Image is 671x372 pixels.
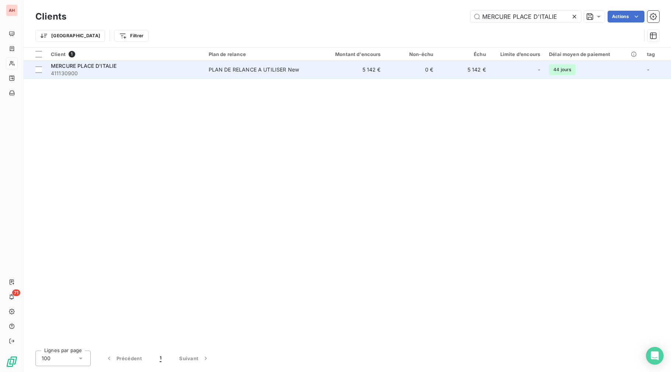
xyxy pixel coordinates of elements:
div: Non-échu [390,51,434,57]
span: 71 [12,289,20,296]
span: 100 [42,355,51,362]
td: 5 142 € [315,61,385,79]
button: [GEOGRAPHIC_DATA] [35,30,105,42]
div: Limite d’encours [495,51,540,57]
div: Open Intercom Messenger [646,347,664,365]
td: 0 € [385,61,438,79]
div: Plan de relance [209,51,310,57]
button: Actions [608,11,644,22]
span: 411130900 [51,70,200,77]
button: Précédent [97,351,151,366]
span: MERCURE PLACE D'ITALIE [51,63,117,69]
span: 1 [160,355,161,362]
button: Suivant [170,351,218,366]
span: Client [51,51,66,57]
div: AH [6,4,18,16]
button: 1 [151,351,170,366]
input: Rechercher [470,11,581,22]
div: Délai moyen de paiement [549,51,638,57]
div: Échu [442,51,486,57]
div: PLAN DE RELANCE A UTILISER New [209,66,299,73]
div: Montant d'encours [319,51,381,57]
img: Logo LeanPay [6,356,18,368]
span: - [538,66,540,73]
span: 44 jours [549,64,576,75]
div: tag [647,51,667,57]
span: - [647,66,649,73]
button: Filtrer [114,30,148,42]
span: 1 [69,51,75,58]
h3: Clients [35,10,66,23]
td: 5 142 € [438,61,490,79]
